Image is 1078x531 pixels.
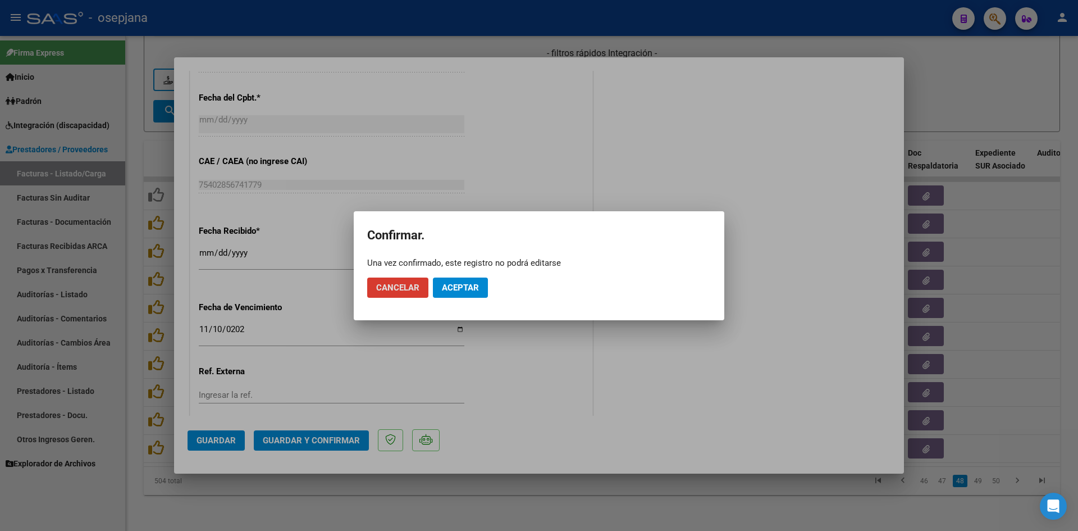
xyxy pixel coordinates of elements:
[1040,493,1067,520] div: Open Intercom Messenger
[367,257,711,269] div: Una vez confirmado, este registro no podrá editarse
[367,278,428,298] button: Cancelar
[367,225,711,246] h2: Confirmar.
[433,278,488,298] button: Aceptar
[442,283,479,293] span: Aceptar
[376,283,419,293] span: Cancelar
